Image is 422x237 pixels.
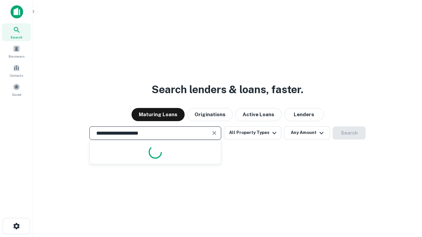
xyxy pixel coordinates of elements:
[389,184,422,216] iframe: Chat Widget
[12,92,21,97] span: Saved
[11,35,22,40] span: Search
[284,126,330,140] button: Any Amount
[2,42,31,60] a: Borrowers
[10,73,23,78] span: Contacts
[284,108,324,121] button: Lenders
[9,54,24,59] span: Borrowers
[187,108,233,121] button: Originations
[2,62,31,79] a: Contacts
[132,108,185,121] button: Maturing Loans
[2,81,31,98] a: Saved
[152,82,303,97] h3: Search lenders & loans, faster.
[235,108,282,121] button: Active Loans
[11,5,23,18] img: capitalize-icon.png
[2,23,31,41] a: Search
[210,128,219,138] button: Clear
[224,126,281,140] button: All Property Types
